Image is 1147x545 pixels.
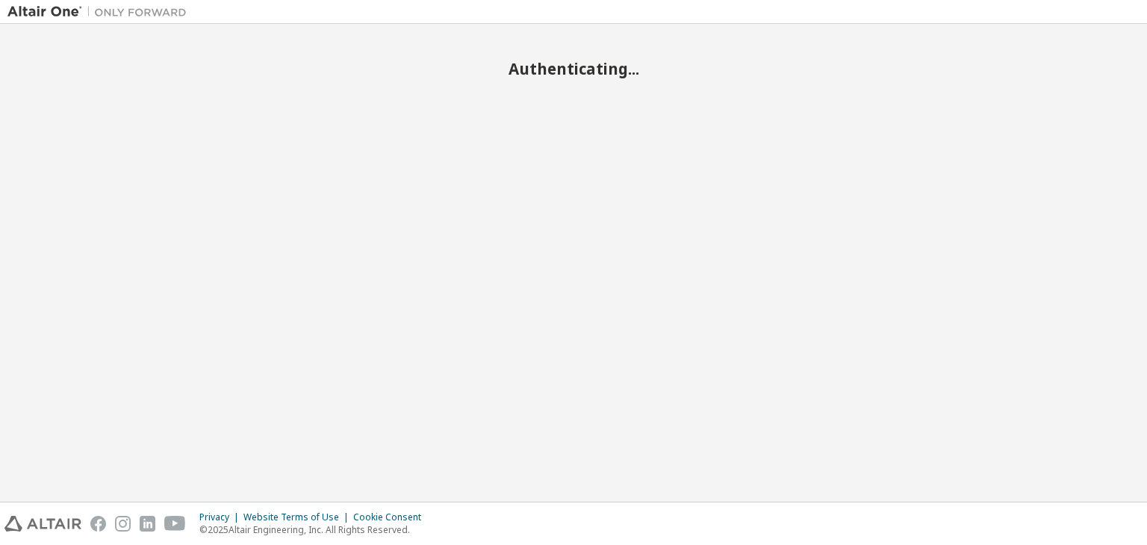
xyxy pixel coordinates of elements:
[199,511,243,523] div: Privacy
[243,511,353,523] div: Website Terms of Use
[115,516,131,532] img: instagram.svg
[90,516,106,532] img: facebook.svg
[164,516,186,532] img: youtube.svg
[199,523,430,536] p: © 2025 Altair Engineering, Inc. All Rights Reserved.
[7,59,1140,78] h2: Authenticating...
[140,516,155,532] img: linkedin.svg
[353,511,430,523] div: Cookie Consent
[4,516,81,532] img: altair_logo.svg
[7,4,194,19] img: Altair One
